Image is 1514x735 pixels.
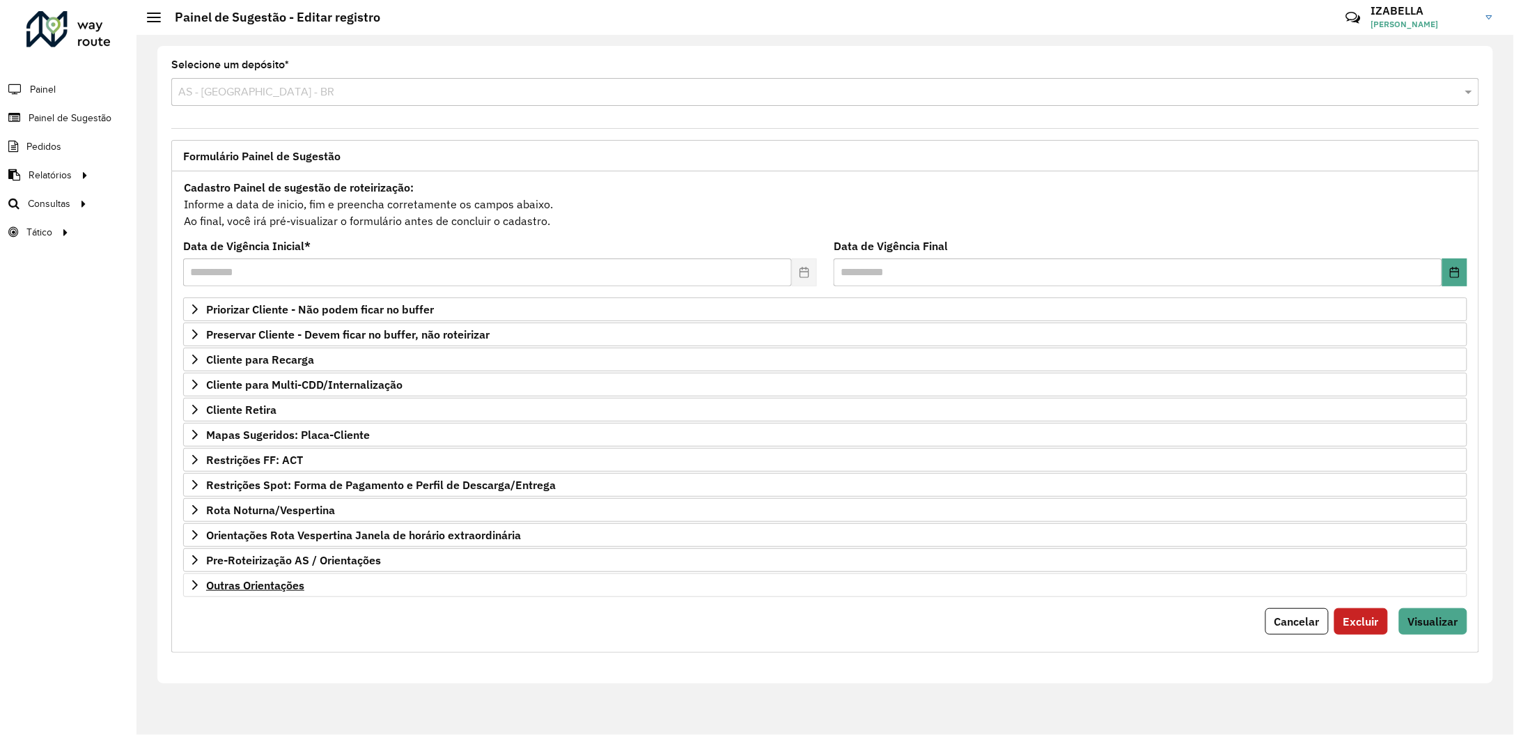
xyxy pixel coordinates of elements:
a: Contato Rápido [1338,3,1368,33]
label: Selecione um depósito [171,56,289,73]
a: Pre-Roteirização AS / Orientações [183,548,1467,572]
a: Cliente para Recarga [183,348,1467,371]
span: Restrições Spot: Forma de Pagamento e Perfil de Descarga/Entrega [206,479,556,490]
span: Visualizar [1408,614,1458,628]
span: Orientações Rota Vespertina Janela de horário extraordinária [206,529,521,541]
span: Pre-Roteirização AS / Orientações [206,555,381,566]
a: Preservar Cliente - Devem ficar no buffer, não roteirizar [183,323,1467,346]
a: Restrições FF: ACT [183,448,1467,472]
span: Cliente Retira [206,404,276,415]
span: Consultas [28,196,70,211]
a: Orientações Rota Vespertina Janela de horário extraordinária [183,523,1467,547]
strong: Cadastro Painel de sugestão de roteirização: [184,180,414,194]
span: Formulário Painel de Sugestão [183,150,341,162]
span: Rota Noturna/Vespertina [206,504,335,516]
span: Priorizar Cliente - Não podem ficar no buffer [206,304,434,315]
button: Excluir [1334,608,1388,635]
span: Restrições FF: ACT [206,454,303,465]
button: Choose Date [1442,258,1467,286]
h3: IZABELLA [1371,4,1476,17]
a: Priorizar Cliente - Não podem ficar no buffer [183,297,1467,321]
span: [PERSON_NAME] [1371,18,1476,31]
span: Pedidos [26,139,61,154]
span: Cancelar [1274,614,1320,628]
a: Cliente Retira [183,398,1467,421]
a: Outras Orientações [183,573,1467,597]
span: Outras Orientações [206,580,304,591]
span: Cliente para Multi-CDD/Internalização [206,379,403,390]
h2: Painel de Sugestão - Editar registro [161,10,380,25]
a: Cliente para Multi-CDD/Internalização [183,373,1467,396]
a: Rota Noturna/Vespertina [183,498,1467,522]
span: Cliente para Recarga [206,354,314,365]
span: Relatórios [29,168,72,183]
label: Data de Vigência Inicial [183,238,311,254]
span: Excluir [1343,614,1379,628]
span: Mapas Sugeridos: Placa-Cliente [206,429,370,440]
button: Cancelar [1265,608,1329,635]
div: Informe a data de inicio, fim e preencha corretamente os campos abaixo. Ao final, você irá pré-vi... [183,178,1467,230]
span: Preservar Cliente - Devem ficar no buffer, não roteirizar [206,329,490,340]
label: Data de Vigência Final [834,238,948,254]
a: Mapas Sugeridos: Placa-Cliente [183,423,1467,447]
button: Visualizar [1399,608,1467,635]
span: Tático [26,225,52,240]
a: Restrições Spot: Forma de Pagamento e Perfil de Descarga/Entrega [183,473,1467,497]
span: Painel de Sugestão [29,111,111,125]
span: Painel [30,82,56,97]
